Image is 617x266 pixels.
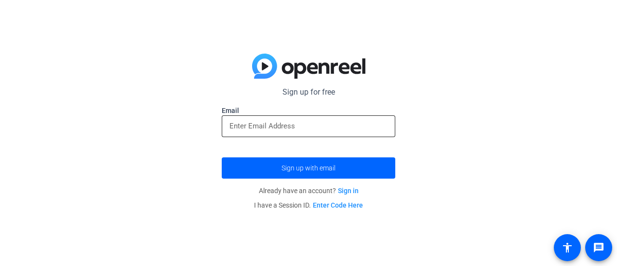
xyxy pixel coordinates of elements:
input: Enter Email Address [229,120,388,132]
label: Email [222,106,395,115]
a: Enter Code Here [313,201,363,209]
a: Sign in [338,187,359,195]
span: Already have an account? [259,187,359,195]
button: Sign up with email [222,157,395,179]
mat-icon: accessibility [562,242,573,253]
span: I have a Session ID. [254,201,363,209]
img: blue-gradient.svg [252,54,365,79]
mat-icon: message [593,242,604,253]
p: Sign up for free [222,86,395,98]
